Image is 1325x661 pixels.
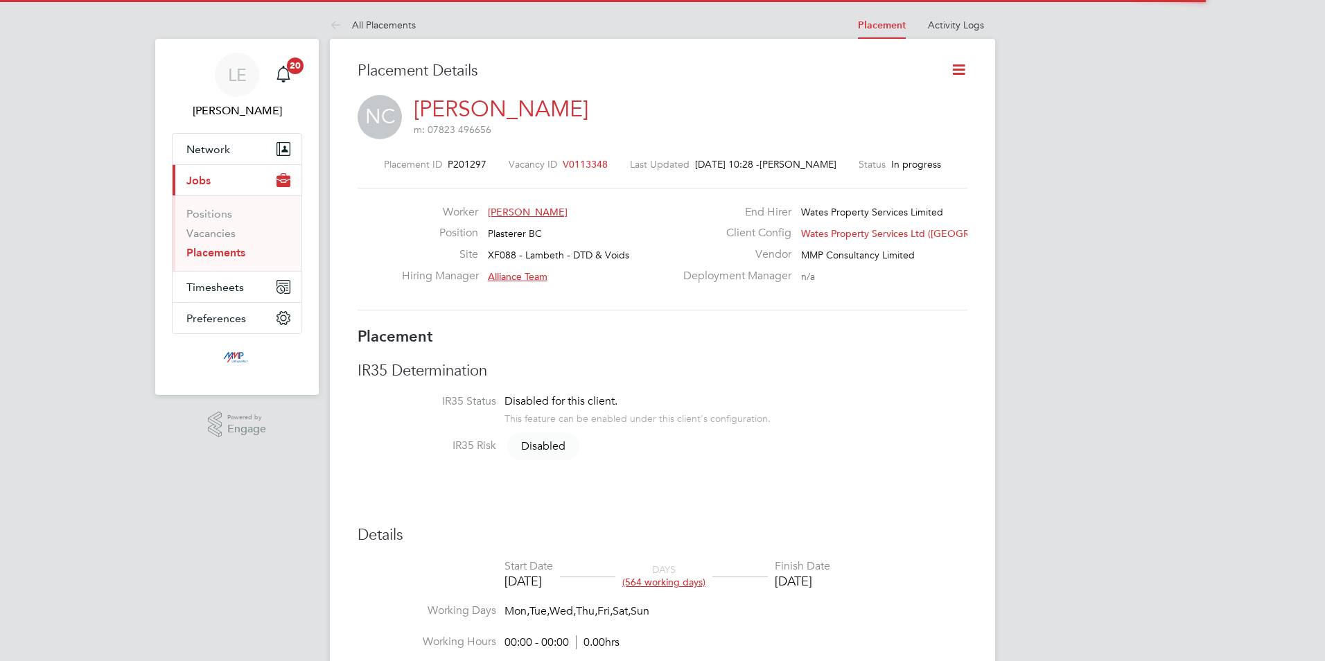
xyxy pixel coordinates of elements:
[675,226,791,240] label: Client Config
[613,604,631,618] span: Sat,
[775,573,830,589] div: [DATE]
[186,207,232,220] a: Positions
[358,95,402,139] span: NC
[218,348,257,370] img: mmpconsultancy-logo-retina.png
[801,249,915,261] span: MMP Consultancy Limited
[488,249,629,261] span: XF088 - Lambeth - DTD & Voids
[504,604,529,618] span: Mon,
[173,303,301,333] button: Preferences
[891,158,941,170] span: In progress
[186,143,230,156] span: Network
[597,604,613,618] span: Fri,
[622,576,705,588] span: (564 working days)
[504,635,620,650] div: 00:00 - 00:00
[563,158,608,170] span: V0113348
[775,559,830,574] div: Finish Date
[173,134,301,164] button: Network
[227,423,266,435] span: Engage
[488,270,547,283] span: Alliance Team
[529,604,550,618] span: Tue,
[448,158,486,170] span: P201297
[173,195,301,271] div: Jobs
[402,205,478,220] label: Worker
[358,327,433,346] b: Placement
[504,573,553,589] div: [DATE]
[675,269,791,283] label: Deployment Manager
[488,206,568,218] span: [PERSON_NAME]
[172,103,302,119] span: Libby Evans
[801,270,815,283] span: n/a
[186,227,236,240] a: Vacancies
[550,604,576,618] span: Wed,
[859,158,886,170] label: Status
[155,39,319,395] nav: Main navigation
[186,312,246,325] span: Preferences
[172,53,302,119] a: LE[PERSON_NAME]
[402,226,478,240] label: Position
[227,412,266,423] span: Powered by
[509,158,557,170] label: Vacancy ID
[630,158,690,170] label: Last Updated
[507,432,579,460] span: Disabled
[186,246,245,259] a: Placements
[504,394,617,408] span: Disabled for this client.
[287,58,304,74] span: 20
[402,269,478,283] label: Hiring Manager
[760,158,836,170] span: [PERSON_NAME]
[576,604,597,618] span: Thu,
[695,158,760,170] span: [DATE] 10:28 -
[172,348,302,370] a: Go to home page
[928,19,984,31] a: Activity Logs
[358,394,496,409] label: IR35 Status
[402,247,478,262] label: Site
[358,361,967,381] h3: IR35 Determination
[228,66,247,84] span: LE
[173,165,301,195] button: Jobs
[330,19,416,31] a: All Placements
[358,525,967,545] h3: Details
[576,635,620,649] span: 0.00hrs
[615,563,712,588] div: DAYS
[801,206,943,218] span: Wates Property Services Limited
[858,19,906,31] a: Placement
[186,174,211,187] span: Jobs
[186,281,244,294] span: Timesheets
[208,412,267,438] a: Powered byEngage
[414,123,491,136] span: m: 07823 496656
[270,53,297,97] a: 20
[358,635,496,649] label: Working Hours
[384,158,442,170] label: Placement ID
[675,247,791,262] label: Vendor
[504,409,771,425] div: This feature can be enabled under this client's configuration.
[173,272,301,302] button: Timesheets
[504,559,553,574] div: Start Date
[488,227,542,240] span: Plasterer BC
[358,439,496,453] label: IR35 Risk
[358,603,496,618] label: Working Days
[631,604,649,618] span: Sun
[414,96,588,123] a: [PERSON_NAME]
[801,227,1040,240] span: Wates Property Services Ltd ([GEOGRAPHIC_DATA]…
[358,61,929,81] h3: Placement Details
[675,205,791,220] label: End Hirer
